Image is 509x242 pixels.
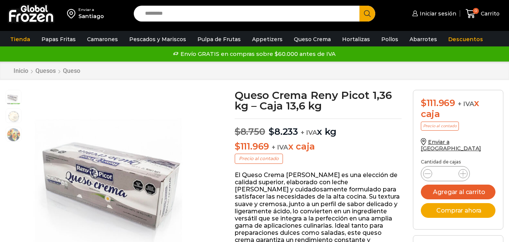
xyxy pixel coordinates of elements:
[235,126,240,137] span: $
[421,122,459,131] p: Precio al contado
[194,32,245,46] a: Pulpa de Frutas
[13,67,81,74] nav: Breadcrumb
[421,98,495,120] div: x caja
[6,109,21,124] span: queso crema 2
[418,10,456,17] span: Iniciar sesión
[235,90,402,111] h1: Queso Crema Reny Picot 1,36 kg – Caja 13,6 kg
[125,32,190,46] a: Pescados y Mariscos
[269,126,274,137] span: $
[421,97,426,108] span: $
[35,67,56,74] a: Quesos
[359,6,375,22] button: Search button
[78,7,104,12] div: Enviar a
[272,143,288,151] span: + IVA
[6,127,21,142] span: salmon-ahumado-2
[235,154,283,163] p: Precio al contado
[83,32,122,46] a: Camarones
[235,141,269,152] bdi: 111.969
[421,139,481,152] a: Enviar a [GEOGRAPHIC_DATA]
[290,32,335,46] a: Queso Crema
[63,67,81,74] a: Queso
[67,7,78,20] img: address-field-icon.svg
[13,67,29,74] a: Inicio
[78,12,104,20] div: Santiago
[6,90,21,105] span: reny-picot
[445,32,487,46] a: Descuentos
[458,100,474,108] span: + IVA
[464,5,501,23] a: 0 Carrito
[410,6,456,21] a: Iniciar sesión
[378,32,402,46] a: Pollos
[421,97,455,108] bdi: 111.969
[235,119,402,137] p: x kg
[421,159,495,165] p: Cantidad de cajas
[301,129,317,136] span: + IVA
[479,10,500,17] span: Carrito
[248,32,286,46] a: Appetizers
[269,126,298,137] bdi: 8.233
[421,185,495,199] button: Agregar al carrito
[235,141,402,152] p: x caja
[338,32,374,46] a: Hortalizas
[421,203,495,218] button: Comprar ahora
[438,168,452,179] input: Product quantity
[406,32,441,46] a: Abarrotes
[473,8,479,14] span: 0
[235,126,265,137] bdi: 8.750
[6,32,34,46] a: Tienda
[235,141,240,152] span: $
[38,32,79,46] a: Papas Fritas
